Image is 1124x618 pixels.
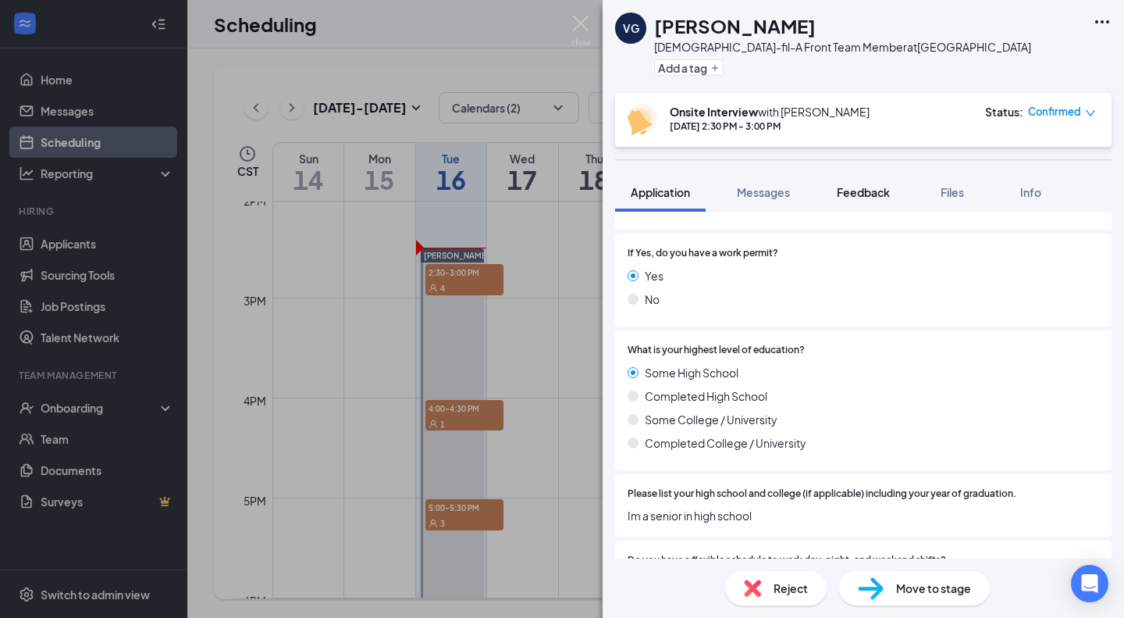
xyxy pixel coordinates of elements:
[628,487,1016,502] span: Please list your high school and college (if applicable) including your year of graduation.
[631,185,690,199] span: Application
[645,364,738,381] span: Some High School
[645,267,663,284] span: Yes
[645,434,806,452] span: Completed College / University
[654,39,1031,55] div: [DEMOGRAPHIC_DATA]-fil-A Front Team Member at [GEOGRAPHIC_DATA]
[896,580,971,597] span: Move to stage
[1093,13,1112,31] svg: Ellipses
[670,120,870,133] div: [DATE] 2:30 PM - 3:00 PM
[737,185,790,199] span: Messages
[670,104,870,120] div: with [PERSON_NAME]
[837,185,890,199] span: Feedback
[1020,185,1041,199] span: Info
[1071,565,1108,602] div: Open Intercom Messenger
[710,63,720,73] svg: Plus
[985,104,1023,120] div: Status :
[1085,108,1096,119] span: down
[645,388,767,405] span: Completed High School
[654,59,724,76] button: PlusAdd a tag
[670,105,758,119] b: Onsite Interview
[628,507,1099,524] span: Im a senior in high school
[628,246,778,261] span: If Yes, do you have a work permit?
[941,185,964,199] span: Files
[628,343,805,358] span: What is your highest level of education?
[645,291,660,308] span: No
[774,580,808,597] span: Reject
[654,13,816,39] h1: [PERSON_NAME]
[628,553,946,568] span: Do you have a flexible schedule to work day, night, and weekend shifts?
[1028,104,1081,120] span: Confirmed
[623,20,639,36] div: VG
[645,411,777,428] span: Some College / University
